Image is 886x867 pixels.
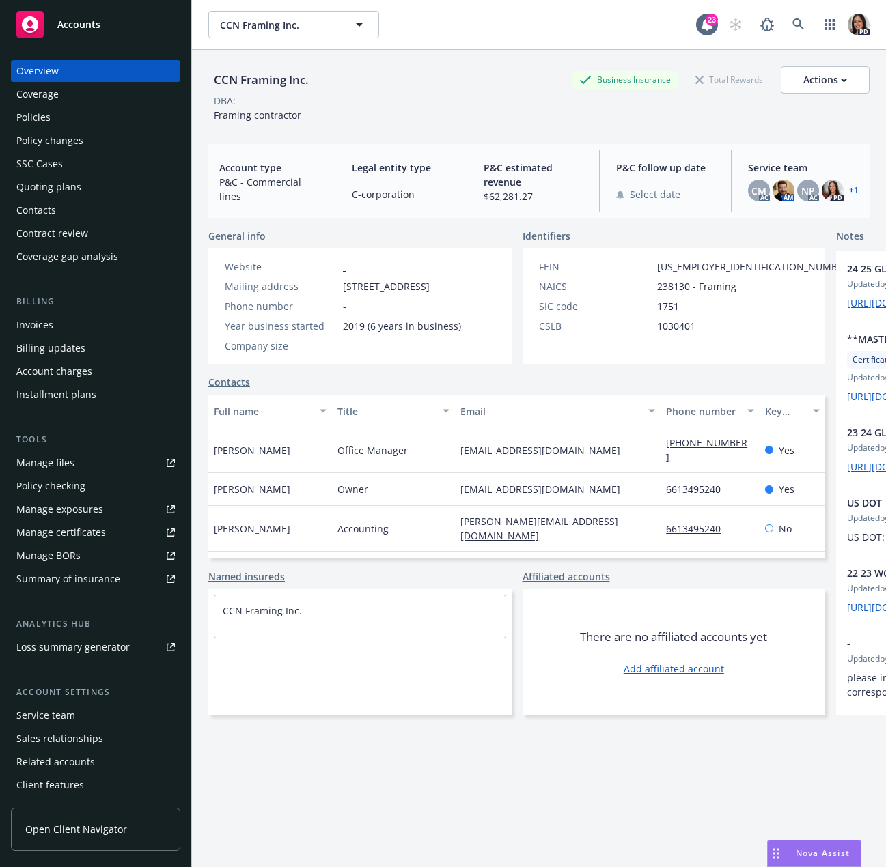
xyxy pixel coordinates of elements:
span: [PERSON_NAME] [214,482,290,496]
a: Sales relationships [11,728,180,750]
div: Coverage gap analysis [16,246,118,268]
span: Yes [779,443,794,457]
span: Legal entity type [352,160,451,175]
button: CCN Framing Inc. [208,11,379,38]
a: Report a Bug [753,11,781,38]
div: Business Insurance [572,71,678,88]
span: - [343,339,346,353]
span: Identifiers [523,229,570,243]
div: Actions [803,67,847,93]
div: Phone number [666,404,738,418]
div: Related accounts [16,751,95,773]
div: SSC Cases [16,153,63,175]
div: Total Rewards [689,71,770,88]
img: photo [822,180,844,201]
div: Drag to move [768,840,785,866]
button: Actions [781,66,870,94]
span: General info [208,229,266,243]
div: CSLB [539,319,652,333]
div: Website [225,259,337,274]
span: Yes [779,482,794,496]
a: Manage exposures [11,498,180,520]
span: Open Client Navigator [25,822,127,836]
div: Service team [16,705,75,726]
span: C-corporation [352,187,451,201]
span: No [779,522,792,536]
a: Service team [11,705,180,726]
span: Office Manager [337,443,408,457]
div: DBA: - [214,94,239,108]
span: 2019 (6 years in business) [343,319,461,333]
span: CM [751,184,766,198]
div: Billing [11,295,180,309]
span: NP [801,184,815,198]
span: P&C follow up date [616,160,715,175]
a: [PHONE_NUMBER] [666,436,747,464]
span: Nova Assist [796,847,850,859]
div: Client features [16,774,84,796]
span: 1751 [657,299,679,313]
div: Manage certificates [16,522,106,543]
div: Account charges [16,360,92,382]
div: Key contact [765,404,805,418]
span: Account type [219,160,318,175]
button: Email [455,395,661,427]
a: Related accounts [11,751,180,773]
div: Policy changes [16,130,83,152]
a: Contacts [11,199,180,221]
div: Billing updates [16,337,85,359]
a: [EMAIL_ADDRESS][DOMAIN_NAME] [460,483,631,496]
div: Phone number [225,299,337,313]
a: Policy changes [11,130,180,152]
div: Quoting plans [16,176,81,198]
a: Affiliated accounts [523,569,610,584]
div: Summary of insurance [16,568,120,590]
div: Tools [11,433,180,446]
div: 23 [706,14,718,26]
div: Full name [214,404,312,418]
a: Loss summary generator [11,636,180,658]
span: $62,281.27 [484,189,583,203]
a: CCN Framing Inc. [223,604,302,617]
div: Contract review [16,223,88,244]
a: 6613495240 [666,522,732,535]
span: Accounts [57,19,100,30]
a: Start snowing [722,11,749,38]
a: Search [785,11,812,38]
div: Title [337,404,435,418]
a: Billing updates [11,337,180,359]
span: Owner [337,482,368,496]
div: Analytics hub [11,617,180,631]
a: Contacts [208,375,250,389]
button: Title [332,395,456,427]
div: Coverage [16,83,59,105]
div: SIC code [539,299,652,313]
div: CCN Framing Inc. [208,71,314,89]
a: Quoting plans [11,176,180,198]
a: Installment plans [11,384,180,406]
span: CCN Framing Inc. [220,18,338,32]
a: Named insureds [208,569,285,584]
a: Add affiliated account [624,662,724,676]
span: 238130 - Framing [657,279,736,294]
a: [EMAIL_ADDRESS][DOMAIN_NAME] [460,444,631,457]
img: photo [848,14,870,35]
span: [PERSON_NAME] [214,443,290,457]
a: Account charges [11,360,180,382]
div: Loss summary generator [16,636,130,658]
div: Installment plans [16,384,96,406]
a: Switch app [816,11,844,38]
div: Company size [225,339,337,353]
a: [PERSON_NAME][EMAIL_ADDRESS][DOMAIN_NAME] [460,515,618,542]
div: FEIN [539,259,652,274]
a: Contract review [11,223,180,244]
a: Accounts [11,5,180,44]
a: 6613495240 [666,483,732,496]
div: Email [460,404,640,418]
span: Select date [630,187,680,201]
div: Contacts [16,199,56,221]
span: [US_EMPLOYER_IDENTIFICATION_NUMBER] [657,259,853,274]
span: Notes [836,229,864,245]
img: photo [773,180,794,201]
